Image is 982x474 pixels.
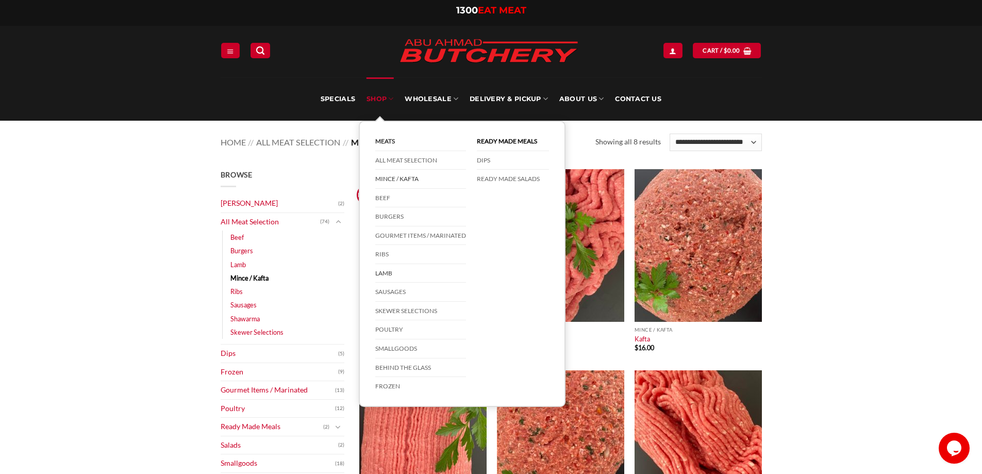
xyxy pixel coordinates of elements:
a: Shawarma [230,312,260,325]
span: Browse [221,170,253,179]
a: Smallgoods [221,454,335,472]
a: Lamb [375,264,466,283]
span: (5) [338,346,344,362]
span: (74) [320,214,329,230]
a: All Meat Selection [221,213,320,231]
a: About Us [559,77,604,121]
a: All Meat Selection [375,151,466,170]
a: Ribs [375,245,466,264]
bdi: 0.00 [724,47,740,54]
span: (9) [338,364,344,380]
a: Frozen [221,363,338,381]
a: Ready Made Meals [221,418,323,436]
a: Mince / Kafta [375,170,466,189]
a: Ready Made Salads [477,170,549,188]
span: $ [635,344,638,352]
a: Meats [375,132,466,151]
a: Lamb [230,258,246,271]
a: Wholesale [405,77,458,121]
a: Mince / Kafta [230,271,269,285]
span: EAT MEAT [478,5,526,16]
span: // [248,137,254,147]
a: Smallgoods [375,339,466,358]
span: // [343,137,348,147]
a: View cart [693,43,761,58]
span: (2) [338,196,344,211]
a: Login [663,43,682,58]
p: Showing all 8 results [595,136,661,148]
a: Specials [321,77,355,121]
a: Poultry [375,320,466,339]
a: Skewer Selections [230,325,284,339]
button: Toggle [332,421,344,433]
a: Gourmet Items / Marinated [221,381,335,399]
a: [PERSON_NAME] [221,194,338,213]
p: Mince / Kafta [635,327,762,333]
button: Toggle [332,216,344,227]
a: Contact Us [615,77,661,121]
a: Sausages [230,298,257,312]
span: Mince / Kafta [351,137,410,147]
a: Menu [221,43,240,58]
a: DIPS [477,151,549,170]
a: Salads [221,436,338,454]
a: Frozen [375,377,466,396]
a: All Meat Selection [256,137,340,147]
span: (12) [335,401,344,416]
a: Search [251,43,270,58]
a: Behind The Glass [375,358,466,378]
a: Poultry [221,400,335,418]
a: SHOP [367,77,393,121]
bdi: 16.00 [635,344,654,352]
a: Burgers [230,244,253,257]
a: 1300EAT MEAT [456,5,526,16]
span: (18) [335,456,344,471]
a: Ribs [230,285,243,298]
span: (2) [323,419,329,435]
a: Sausages [375,283,466,302]
a: Skewer Selections [375,302,466,321]
span: 1300 [456,5,478,16]
a: Delivery & Pickup [470,77,548,121]
a: Gourmet Items / Marinated [375,226,466,246]
img: Abu Ahmad Butchery [391,32,587,71]
a: Ready Made Meals [477,132,549,151]
span: (13) [335,383,344,398]
a: Beef [375,189,466,208]
a: Beef [230,231,244,244]
iframe: chat widget [939,433,972,464]
select: Shop order [670,134,761,151]
span: Cart / [703,46,740,55]
a: Kafta [635,335,650,343]
a: Burgers [375,207,466,226]
a: Dips [221,345,338,363]
span: $ [724,46,727,55]
img: Kafta [635,169,762,322]
span: (2) [338,437,344,453]
a: Home [221,137,246,147]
